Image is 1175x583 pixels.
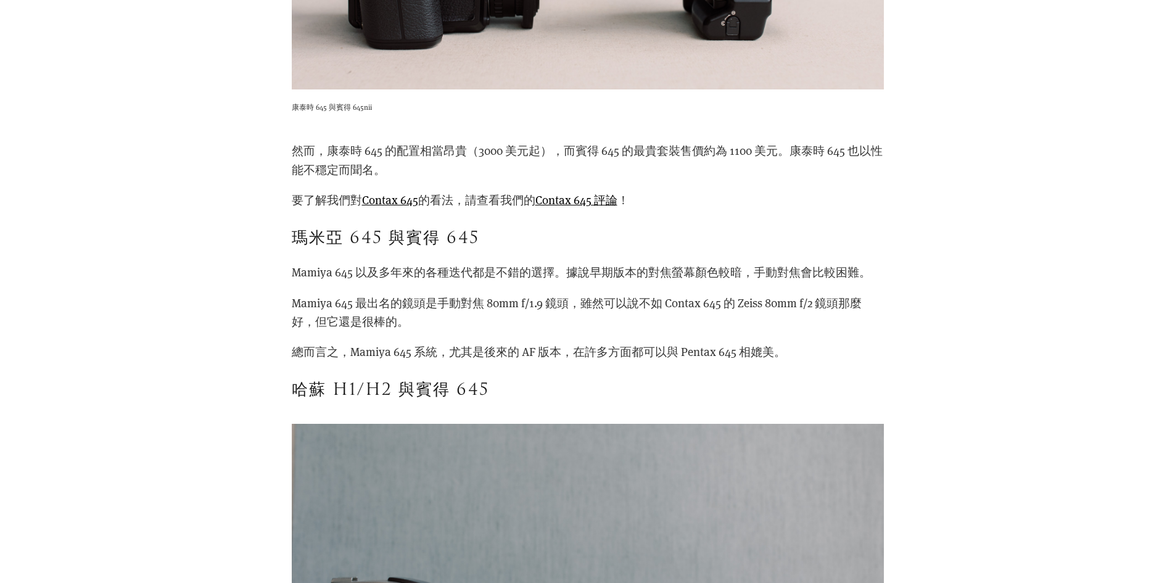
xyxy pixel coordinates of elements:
font: 康泰時 645 與賓得 645nii [292,102,372,112]
font: ！ [617,192,629,207]
font: 哈蘇 H1/H2 與賓得 645 [292,378,489,402]
font: 瑪米亞 645 與賓得 645 [292,226,479,250]
font: Mamiya 645 以及多年來的各種迭代都是不錯的選擇。據說早期版本的對焦螢幕顏色較暗，手動對焦會比較困難。 [292,264,871,279]
font: 要了解我們對 [292,192,362,207]
font: Mamiya 645 最出名的鏡頭是手動對焦 80mm f/1.9 鏡頭，雖然可以說不如 Contax 645 的 Zeiss 80mm f/2 鏡頭那麼好，但它還是很棒的。 [292,295,862,329]
font: 然而，康泰時 645 的配置相當昂貴（3000 美元起），而賓得 645 的最貴套裝售價約為 1100 美元。康泰時 645 也以性能不穩定而聞名。 [292,143,883,176]
a: Contax 645 [362,192,418,207]
a: Contax 645 評論 [535,192,617,207]
font: 總而言之，Mamiya 645 系統，尤其是後來的 AF 版本，在許多方面都可以與 Pentax 645 相媲美。 [292,344,786,359]
font: 的看法，請查看我們的 [418,192,535,207]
